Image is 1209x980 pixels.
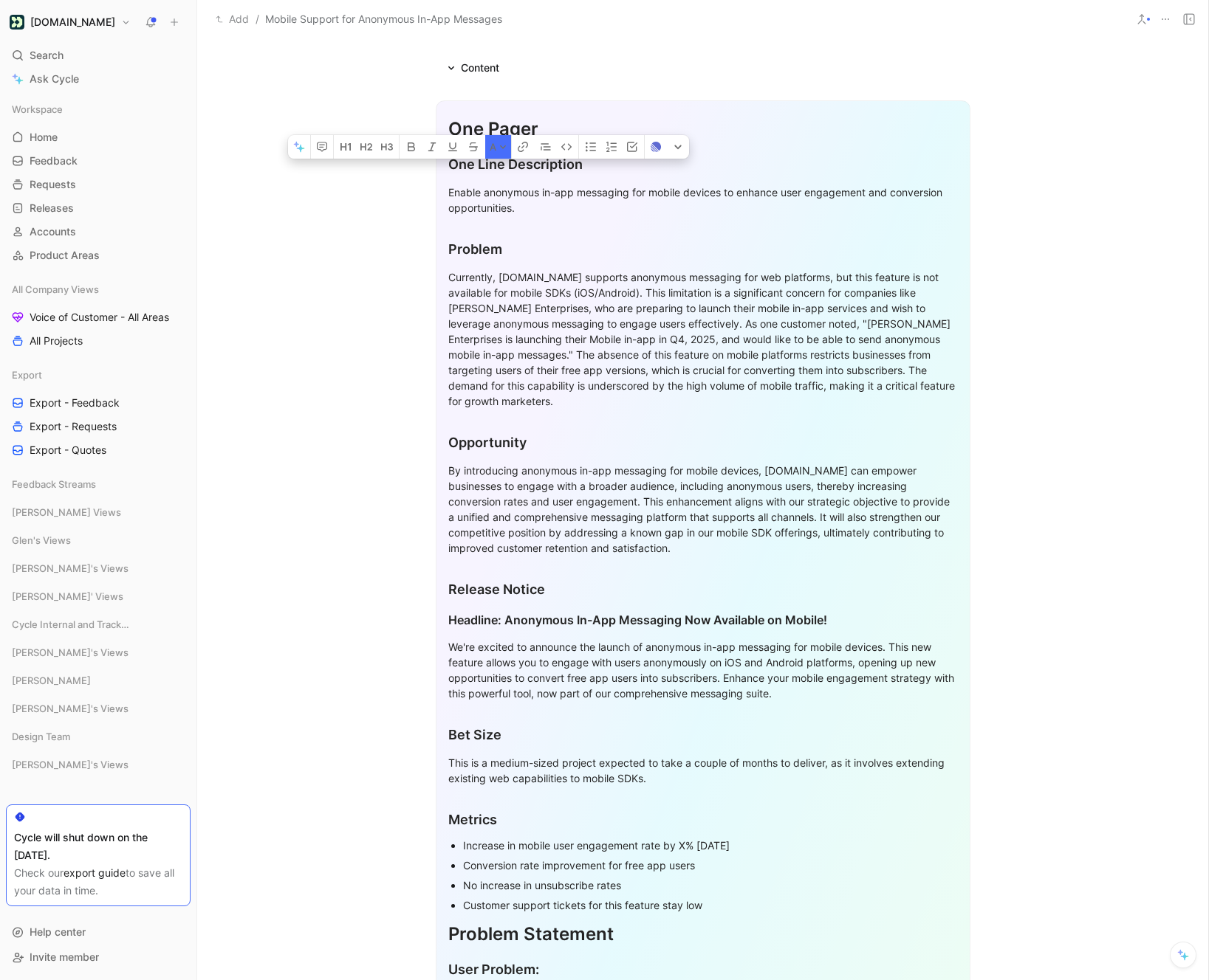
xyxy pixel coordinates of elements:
div: Problem [448,239,958,259]
span: Glen's Views [12,533,71,548]
span: Export - Quotes [30,443,106,458]
div: No increase in unsubscribe rates [463,877,958,893]
span: Voice of Customer - All Areas [30,310,169,325]
div: Feedback Streams [6,473,191,495]
a: Export - Requests [6,415,191,438]
a: Product Areas [6,244,191,266]
span: [PERSON_NAME]'s Views [12,757,129,772]
div: Invite member [6,946,191,968]
span: Mobile Support for Anonymous In-App Messages [265,10,502,28]
span: Search [30,46,64,64]
div: Glen's Views [6,529,191,556]
a: Releases [6,197,191,219]
div: [PERSON_NAME]'s Views [6,641,191,668]
div: Release Notice [448,579,958,599]
div: Enable anonymous in-app messaging for mobile devices to enhance user engagement and conversion op... [448,184,958,215]
div: One Line Description [448,154,958,174]
span: [PERSON_NAME]'s Views [12,701,129,716]
a: Voice of Customer - All Areas [6,306,191,328]
span: [PERSON_NAME]' Views [12,589,123,604]
span: Invite member [30,950,99,963]
span: Home [30,130,58,145]
div: [PERSON_NAME]'s Views [6,753,191,776]
span: Feedback [30,153,78,168]
span: All Company Views [12,282,99,297]
div: [PERSON_NAME] Views [6,501,191,523]
span: Cycle Internal and Tracking [12,617,130,632]
a: Export - Quotes [6,439,191,461]
span: All Projects [30,334,83,348]
a: All Projects [6,330,191,352]
span: Feedback Streams [12,477,96,491]
div: Glen's Views [6,529,191,551]
div: Currently, [DOMAIN_NAME] supports anonymous messaging for web platforms, but this feature is not ... [448,269,958,409]
span: Requests [30,177,76,192]
span: [PERSON_NAME] [12,673,91,688]
button: Customer.io[DOMAIN_NAME] [6,12,134,32]
div: One Pager [448,116,958,142]
span: Workspace [12,102,63,117]
div: Bet Size [448,725,958,745]
span: Design Team [12,729,70,744]
div: Cycle Internal and Tracking [6,613,191,635]
div: This is a medium-sized project expected to take a couple of months to deliver, as it involves ext... [448,755,958,786]
div: Design Team [6,725,191,748]
span: [PERSON_NAME] Views [12,505,121,520]
div: Content [442,59,505,77]
div: [PERSON_NAME] [6,669,191,691]
span: Releases [30,201,74,215]
span: Product Areas [30,248,100,263]
div: [PERSON_NAME]'s Views [6,557,191,579]
div: Cycle will shut down on the [DATE]. [14,829,182,864]
a: Ask Cycle [6,68,191,90]
a: Feedback [6,150,191,172]
span: Export - Requests [30,419,117,434]
div: Design Team [6,725,191,752]
div: Workspace [6,98,191,120]
div: User Problem: [448,959,958,979]
div: Content [461,59,499,77]
div: Opportunity [448,432,958,452]
div: Check our to save all your data in time. [14,864,182,900]
div: Feedback Streams [6,473,191,500]
a: Home [6,126,191,148]
div: [PERSON_NAME]'s Views [6,641,191,663]
div: [PERSON_NAME] Views [6,501,191,528]
span: / [256,10,259,28]
div: Cycle Internal and Tracking [6,613,191,640]
span: [PERSON_NAME]'s Views [12,645,129,660]
div: ExportExport - FeedbackExport - RequestsExport - Quotes [6,364,191,461]
span: Help center [30,925,86,938]
a: export guide [64,866,126,879]
span: Export - Feedback [30,396,120,410]
a: Requests [6,173,191,196]
span: Ask Cycle [30,70,79,88]
div: Metrics [448,810,958,829]
div: Headline: Anonymous In-App Messaging Now Available on Mobile! [448,611,958,629]
a: Accounts [6,221,191,243]
div: Search [6,44,191,66]
span: Accounts [30,224,76,239]
span: [PERSON_NAME]'s Views [12,561,129,576]
button: Add [212,10,253,28]
a: Export - Feedback [6,392,191,414]
div: All Company ViewsVoice of Customer - All AreasAll Projects [6,278,191,352]
div: [PERSON_NAME] [6,669,191,696]
img: Customer.io [10,15,24,30]
div: Export [6,364,191,386]
div: Increase in mobile user engagement rate by X% [DATE] [463,838,958,853]
div: Conversion rate improvement for free app users [463,857,958,873]
div: [PERSON_NAME]' Views [6,585,191,607]
div: All Company Views [6,278,191,300]
div: [PERSON_NAME]'s Views [6,557,191,584]
div: [PERSON_NAME]' Views [6,585,191,612]
div: We're excited to announce the launch of anonymous in-app messaging for mobile devices. This new f... [448,639,958,701]
div: [PERSON_NAME]'s Views [6,697,191,724]
div: [PERSON_NAME]'s Views [6,753,191,780]
h1: [DOMAIN_NAME] [30,15,115,29]
div: Problem Statement [448,921,958,948]
div: [PERSON_NAME]'s Views [6,697,191,720]
div: Customer support tickets for this feature stay low [463,897,958,913]
div: Help center [6,921,191,943]
span: Export [12,367,42,382]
